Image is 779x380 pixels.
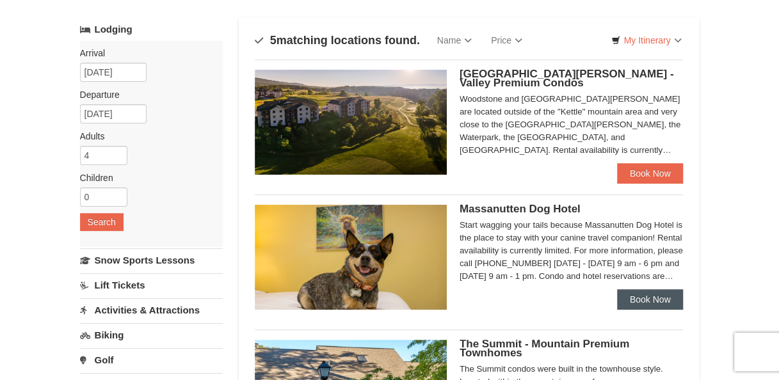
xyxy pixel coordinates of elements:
[603,31,689,50] a: My Itinerary
[255,34,420,47] h4: matching locations found.
[460,338,629,359] span: The Summit - Mountain Premium Townhomes
[80,88,213,101] label: Departure
[80,47,213,59] label: Arrival
[80,130,213,143] label: Adults
[255,205,447,310] img: 27428181-5-81c892a3.jpg
[617,163,684,184] a: Book Now
[460,219,684,283] div: Start wagging your tails because Massanutten Dog Hotel is the place to stay with your canine trav...
[460,203,581,215] span: Massanutten Dog Hotel
[481,28,532,53] a: Price
[80,348,223,372] a: Golf
[255,70,447,175] img: 19219041-4-ec11c166.jpg
[80,273,223,297] a: Lift Tickets
[460,93,684,157] div: Woodstone and [GEOGRAPHIC_DATA][PERSON_NAME] are located outside of the "Kettle" mountain area an...
[80,323,223,347] a: Biking
[460,68,674,89] span: [GEOGRAPHIC_DATA][PERSON_NAME] - Valley Premium Condos
[617,289,684,310] a: Book Now
[80,171,213,184] label: Children
[80,18,223,41] a: Lodging
[80,213,124,231] button: Search
[428,28,481,53] a: Name
[80,248,223,272] a: Snow Sports Lessons
[80,298,223,322] a: Activities & Attractions
[270,34,277,47] span: 5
